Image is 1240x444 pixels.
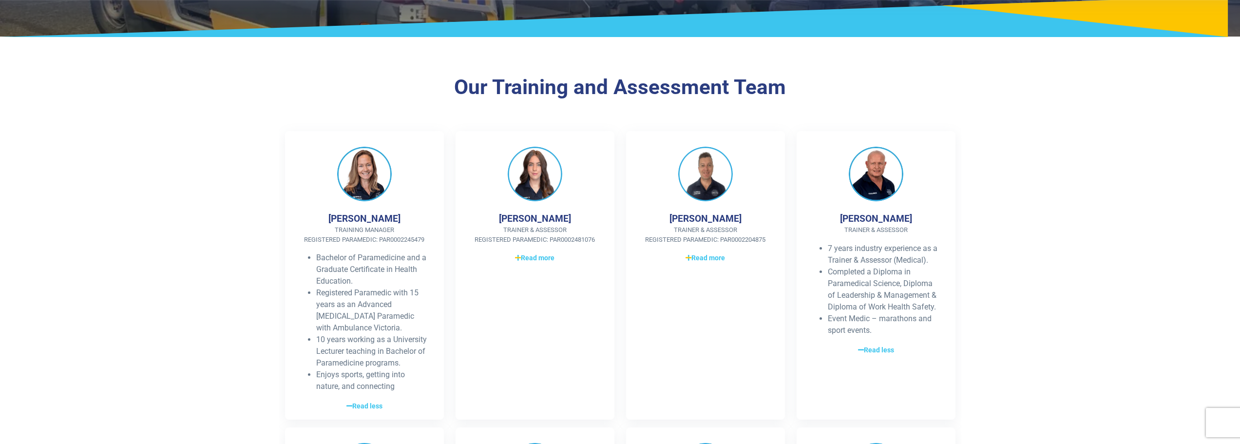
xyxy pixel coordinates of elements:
[346,401,382,411] span: Read less
[812,344,940,356] a: Read less
[686,253,725,263] span: Read more
[828,313,940,336] li: Event Medic – marathons and sport events.
[849,147,903,201] img: Jens Hojby
[678,147,733,201] img: Chris King
[828,266,940,313] li: Completed a Diploma in Paramedical Science, Diploma of Leadership & Management & Diploma of Work ...
[316,369,428,392] li: Enjoys sports, getting into nature, and connecting
[858,345,894,355] span: Read less
[301,225,428,244] span: Training Manager Registered Paramedic: PAR0002245479
[840,213,912,224] h4: [PERSON_NAME]
[328,213,401,224] h4: [PERSON_NAME]
[301,400,428,412] a: Read less
[642,252,769,264] a: Read more
[515,253,554,263] span: Read more
[508,147,562,201] img: Betina Ellul
[316,287,428,334] li: Registered Paramedic with 15 years as an Advanced [MEDICAL_DATA] Paramedic with Ambulance Victoria.
[471,225,599,244] span: Trainer & Assessor Registered Paramedic: PAR0002481076
[335,75,905,100] h3: Our Training and Assessment Team
[316,334,428,369] li: 10 years working as a University Lecturer teaching in Bachelor of Paramedicine programs.
[471,252,599,264] a: Read more
[337,147,392,201] img: Jaime Wallis
[316,252,428,287] li: Bachelor of Paramedicine and a Graduate Certificate in Health Education.
[642,225,769,244] span: Trainer & Assessor Registered Paramedic: PAR0002204875
[499,213,571,224] h4: [PERSON_NAME]
[828,243,940,266] li: 7 years industry experience as a Trainer & Assessor (Medical).
[812,225,940,235] span: Trainer & Assessor
[669,213,742,224] h4: [PERSON_NAME]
